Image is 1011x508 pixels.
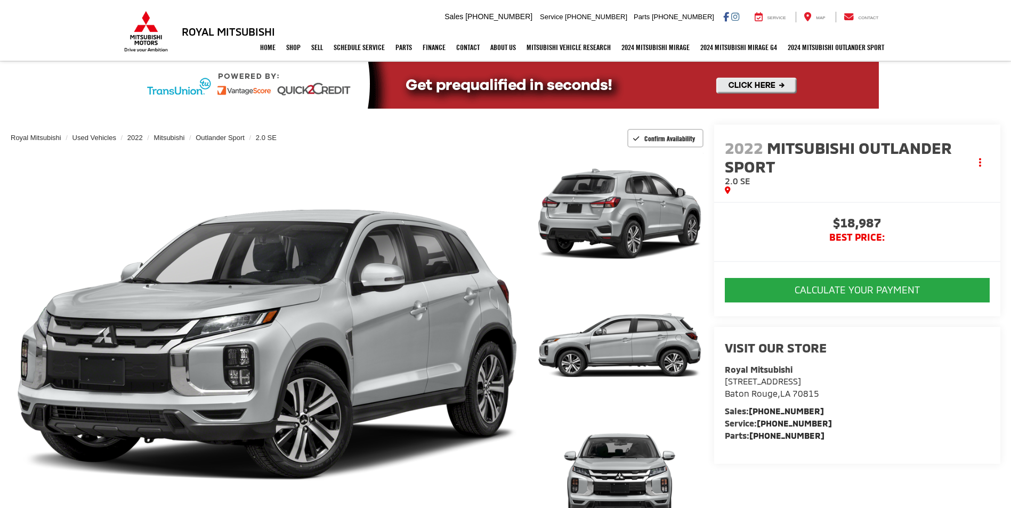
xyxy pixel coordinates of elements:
span: Contact [858,15,878,20]
a: Finance [417,34,451,61]
span: LA [780,388,790,398]
span: dropdown dots [979,158,981,167]
a: 2024 Mitsubishi Outlander SPORT [782,34,889,61]
a: Used Vehicles [72,134,116,142]
a: Royal Mitsubishi [11,134,61,142]
a: [PHONE_NUMBER] [757,418,832,428]
a: Instagram: Click to visit our Instagram page [731,12,739,21]
a: 2024 Mitsubishi Mirage G4 [695,34,782,61]
span: [PHONE_NUMBER] [465,12,532,21]
a: Contact [836,12,887,22]
span: Sales [444,12,463,21]
h3: Royal Mitsubishi [182,26,275,37]
span: Service [540,13,563,21]
a: Facebook: Click to visit our Facebook page [723,12,729,21]
span: [PHONE_NUMBER] [565,13,627,21]
img: Mitsubishi [122,11,170,52]
a: [PHONE_NUMBER] [749,406,824,416]
a: [PHONE_NUMBER] [749,430,824,440]
a: Schedule Service: Opens in a new tab [328,34,390,61]
span: Map [816,15,825,20]
a: Contact [451,34,485,61]
a: Outlander Sport [196,134,245,142]
a: 2022 [127,134,143,142]
span: Mitsubishi Outlander Sport [725,138,952,176]
img: 2022 Mitsubishi Outlander Sport 2.0 SE [534,150,705,278]
a: Service [747,12,794,22]
strong: Royal Mitsubishi [725,364,792,374]
span: BEST PRICE: [725,232,990,243]
a: Shop [281,34,306,61]
span: Baton Rouge [725,388,778,398]
a: Sell [306,34,328,61]
span: 2022 [725,138,763,157]
a: 2.0 SE [256,134,277,142]
a: Mitsubishi Vehicle Research [521,34,616,61]
span: Confirm Availability [644,134,695,143]
a: About Us [485,34,521,61]
button: Confirm Availability [627,129,703,148]
a: 2024 Mitsubishi Mirage [616,34,695,61]
strong: Sales: [725,406,824,416]
button: CALCULATE YOUR PAYMENT [725,278,990,302]
span: $18,987 [725,216,990,232]
span: Service [767,15,786,20]
a: Map [796,12,833,22]
a: Expand Photo 1 [536,151,703,277]
a: Home [255,34,281,61]
span: [STREET_ADDRESS] [725,376,801,386]
a: [STREET_ADDRESS] Baton Rouge,LA 70815 [725,376,819,398]
span: , [725,388,819,398]
span: 70815 [792,388,819,398]
a: Parts: Opens in a new tab [390,34,417,61]
button: Actions [971,153,990,172]
a: Expand Photo 2 [536,283,703,408]
span: Parts [634,13,650,21]
h2: Visit our Store [725,341,990,355]
span: [PHONE_NUMBER] [652,13,714,21]
strong: Parts: [725,430,824,440]
span: 2.0 SE [725,176,750,186]
a: Mitsubishi [154,134,185,142]
strong: Service: [725,418,832,428]
img: Quick2Credit [133,62,879,109]
img: 2022 Mitsubishi Outlander Sport 2.0 SE [534,281,705,409]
